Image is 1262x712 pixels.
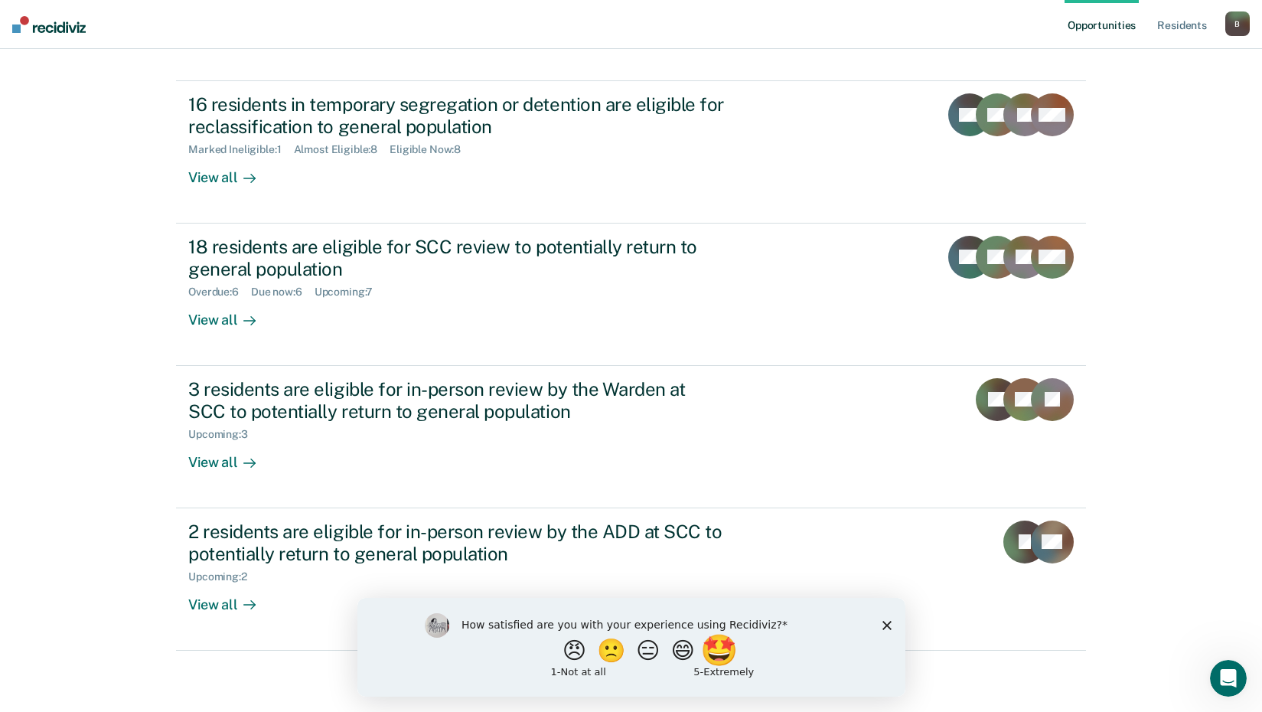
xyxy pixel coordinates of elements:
[176,80,1086,224] a: 16 residents in temporary segregation or detention are eligible for reclassification to general p...
[315,286,386,299] div: Upcoming : 7
[294,143,390,156] div: Almost Eligible : 8
[251,286,315,299] div: Due now : 6
[188,428,260,441] div: Upcoming : 3
[188,521,726,565] div: 2 residents are eligible for in-person review by the ADD at SCC to potentially return to general ...
[188,143,293,156] div: Marked Ineligible : 1
[176,224,1086,366] a: 18 residents are eligible for SCC review to potentially return to general populationOverdue:6Due ...
[188,286,251,299] div: Overdue : 6
[188,299,274,328] div: View all
[176,508,1086,651] a: 2 residents are eligible for in-person review by the ADD at SCC to potentially return to general ...
[390,143,473,156] div: Eligible Now : 8
[188,156,274,186] div: View all
[176,366,1086,508] a: 3 residents are eligible for in-person review by the Warden at SCC to potentially return to gener...
[188,236,726,280] div: 18 residents are eligible for SCC review to potentially return to general population
[1210,660,1247,697] iframe: Intercom live chat
[188,93,726,138] div: 16 residents in temporary segregation or detention are eligible for reclassification to general p...
[188,570,259,583] div: Upcoming : 2
[357,598,905,697] iframe: Survey by Kim from Recidiviz
[188,583,274,613] div: View all
[1225,11,1250,36] button: B
[12,16,86,33] img: Recidiviz
[188,378,726,423] div: 3 residents are eligible for in-person review by the Warden at SCC to potentially return to gener...
[188,441,274,471] div: View all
